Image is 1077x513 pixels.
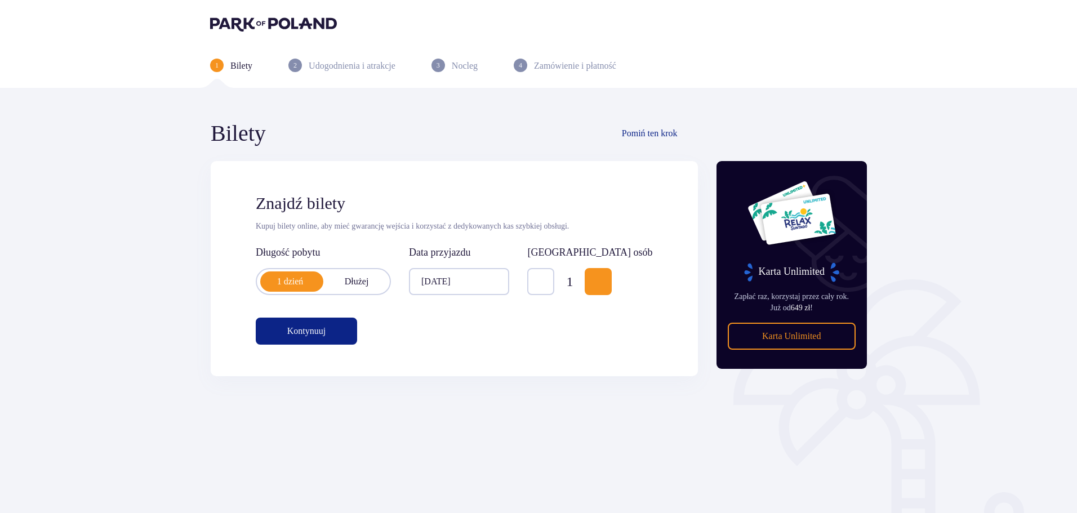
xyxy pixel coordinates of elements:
[210,16,337,32] img: Park of Poland logo
[293,60,297,70] p: 2
[215,60,219,70] p: 1
[557,273,582,290] span: 1
[743,262,840,282] p: Karta Unlimited
[309,60,395,72] p: Udogodnienia i atrakcje
[437,60,440,70] p: 3
[257,275,323,288] p: 1 dzień
[256,246,391,259] p: Długość pobytu
[519,60,522,70] p: 4
[256,193,653,214] h2: Znajdź bilety
[622,127,698,140] a: Pomiń ten krok
[287,325,326,337] p: Kontynuuj
[256,221,653,232] p: Kupuj bilety online, aby mieć gwarancję wejścia i korzystać z dedykowanych kas szybkiej obsługi.
[585,268,612,295] button: Increase
[323,275,390,288] p: Dłużej
[622,127,678,140] span: Pomiń ten krok
[728,323,856,350] a: Karta Unlimited
[527,268,554,295] button: Decrease
[452,60,478,72] p: Nocleg
[762,330,821,342] p: Karta Unlimited
[791,304,811,312] span: 649 zł
[230,60,252,72] p: Bilety
[527,246,652,259] p: [GEOGRAPHIC_DATA] osób
[409,246,470,259] p: Data przyjazdu
[534,60,616,72] p: Zamówienie i płatność
[211,119,266,148] h1: Bilety
[728,291,856,314] p: Zapłać raz, korzystaj przez cały rok. Już od !
[256,318,357,345] button: Kontynuuj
